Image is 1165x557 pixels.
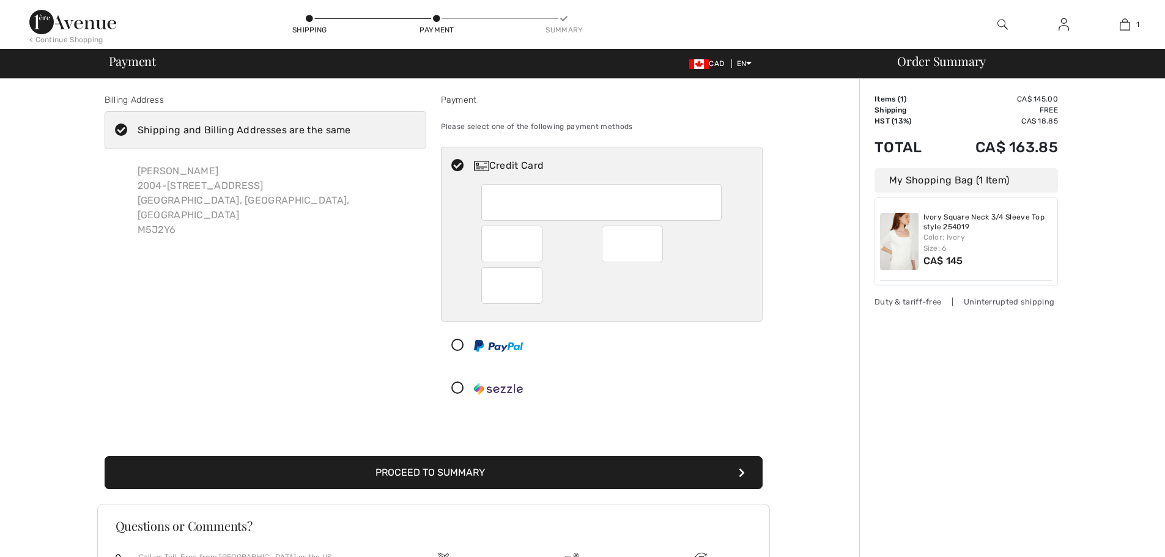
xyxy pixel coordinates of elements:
span: EN [737,59,752,68]
span: 1 [900,95,904,103]
img: Sezzle [474,383,523,395]
div: My Shopping Bag (1 Item) [875,168,1058,193]
span: Payment [109,55,156,67]
h3: Questions or Comments? [116,520,752,532]
td: Items ( ) [875,94,941,105]
td: Total [875,127,941,168]
div: Color: Ivory Size: 6 [923,232,1053,254]
div: Order Summary [882,55,1158,67]
td: Free [941,105,1058,116]
td: Shipping [875,105,941,116]
button: Proceed to Summary [105,456,763,489]
img: Ivory Square Neck 3/4 Sleeve Top style 254019 [880,213,919,270]
img: Canadian Dollar [689,59,709,69]
a: Sign In [1049,17,1079,32]
div: Billing Address [105,94,426,106]
img: 1ère Avenue [29,10,116,34]
img: My Bag [1120,17,1130,32]
img: search the website [997,17,1008,32]
img: Credit Card [474,161,489,171]
div: Payment [441,94,763,106]
div: Summary [546,24,582,35]
div: Payment [418,24,455,35]
span: CAD [689,59,729,68]
div: Shipping and Billing Addresses are the same [138,123,351,138]
div: Credit Card [474,158,754,173]
td: CA$ 145.00 [941,94,1058,105]
td: CA$ 18.85 [941,116,1058,127]
td: CA$ 163.85 [941,127,1058,168]
div: < Continue Shopping [29,34,103,45]
div: Duty & tariff-free | Uninterrupted shipping [875,296,1058,308]
span: 1 [1136,19,1139,30]
a: Ivory Square Neck 3/4 Sleeve Top style 254019 [923,213,1053,232]
div: Please select one of the following payment methods [441,111,763,142]
td: HST (13%) [875,116,941,127]
div: Shipping [291,24,328,35]
img: PayPal [474,340,523,352]
a: 1 [1095,17,1155,32]
img: My Info [1059,17,1069,32]
span: CA$ 145 [923,255,963,267]
div: [PERSON_NAME] 2004-[STREET_ADDRESS] [GEOGRAPHIC_DATA], [GEOGRAPHIC_DATA], [GEOGRAPHIC_DATA] M5J2Y6 [128,154,426,247]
